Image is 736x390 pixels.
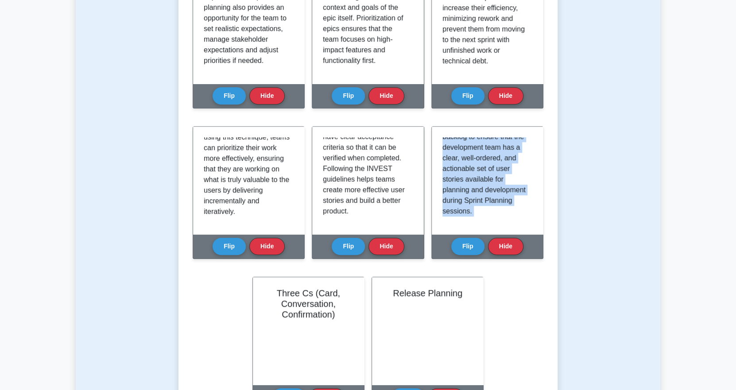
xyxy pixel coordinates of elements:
[488,87,523,104] button: Hide
[451,238,484,255] button: Flip
[249,87,285,104] button: Hide
[488,238,523,255] button: Hide
[213,238,246,255] button: Flip
[249,238,285,255] button: Hide
[213,87,246,104] button: Flip
[263,288,353,320] h2: Three Cs (Card, Conversation, Confirmation)
[451,87,484,104] button: Flip
[383,288,473,298] h2: Release Planning
[368,87,404,104] button: Hide
[332,87,365,104] button: Flip
[332,238,365,255] button: Flip
[368,238,404,255] button: Hide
